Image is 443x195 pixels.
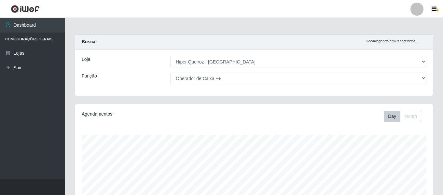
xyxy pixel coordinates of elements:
button: Month [400,111,421,122]
div: Agendamentos [82,111,220,118]
button: Day [384,111,400,122]
i: Recarregando em 18 segundos... [366,39,419,43]
img: CoreUI Logo [11,5,40,13]
div: Toolbar with button groups [384,111,426,122]
label: Loja [82,56,90,63]
label: Função [82,73,97,79]
div: First group [384,111,421,122]
strong: Buscar [82,39,97,44]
